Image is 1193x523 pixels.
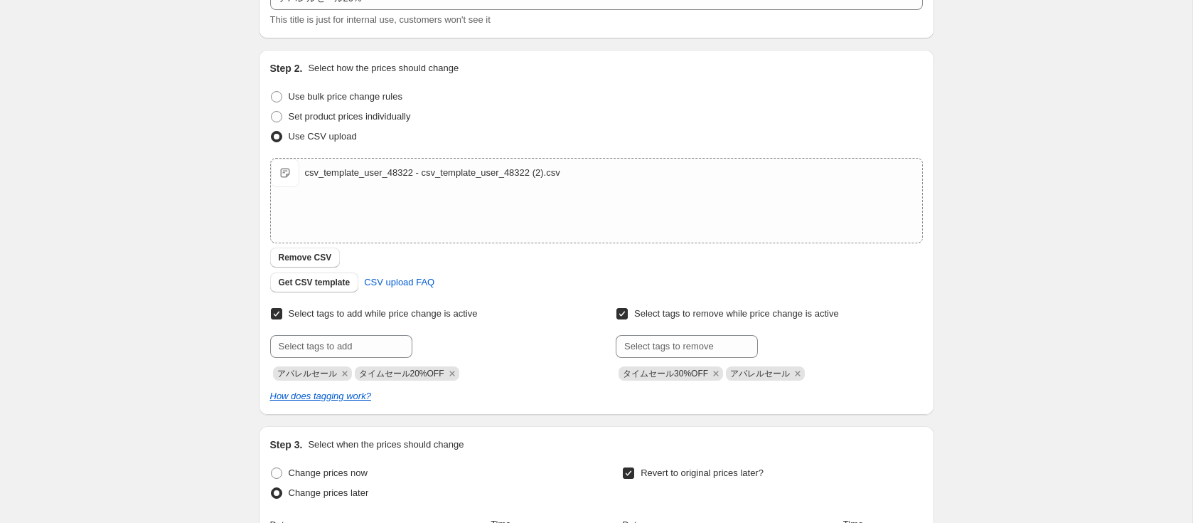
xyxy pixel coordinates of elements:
[270,391,371,401] a: How does tagging work?
[289,308,478,319] span: Select tags to add while price change is active
[364,275,434,290] span: CSV upload FAQ
[277,369,337,379] span: アパレルセール
[289,467,368,478] span: Change prices now
[359,369,444,379] span: タイムセール20%OFF
[355,271,443,294] a: CSV upload FAQ
[616,335,758,358] input: Select tags to remove
[338,367,351,380] button: Remove アパレルセール
[446,367,459,380] button: Remove タイムセール20%OFF
[270,14,491,25] span: This title is just for internal use, customers won't see it
[279,277,351,288] span: Get CSV template
[289,111,411,122] span: Set product prices individually
[623,369,708,379] span: タイムセール30%OFF
[305,166,560,180] div: csv_template_user_48322 - csv_template_user_48322 (2).csv
[791,367,804,380] button: Remove アパレルセール
[270,335,412,358] input: Select tags to add
[634,308,839,319] span: Select tags to remove while price change is active
[289,91,402,102] span: Use bulk price change rules
[641,467,764,478] span: Revert to original prices later?
[289,487,369,498] span: Change prices later
[710,367,722,380] button: Remove タイムセール30%OFF
[289,131,357,142] span: Use CSV upload
[308,438,464,452] p: Select when the prices should change
[279,252,332,263] span: Remove CSV
[270,438,303,452] h2: Step 3.
[270,61,303,75] h2: Step 2.
[308,61,459,75] p: Select how the prices should change
[270,273,359,292] button: Get CSV template
[270,248,341,268] button: Remove CSV
[730,369,790,379] span: アパレルセール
